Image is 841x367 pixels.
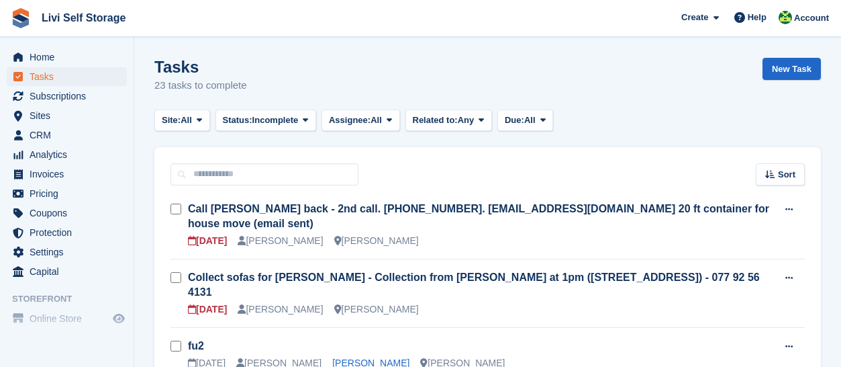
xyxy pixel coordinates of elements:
a: menu [7,204,127,222]
a: Collect sofas for [PERSON_NAME] - Collection from [PERSON_NAME] at 1pm ([STREET_ADDRESS]) - 077 9... [188,272,760,298]
a: menu [7,87,127,106]
span: Capital [30,262,110,281]
a: Call [PERSON_NAME] back - 2nd call. [PHONE_NUMBER]. [EMAIL_ADDRESS][DOMAIN_NAME] 20 ft container ... [188,203,769,229]
span: Create [681,11,708,24]
img: stora-icon-8386f47178a22dfd0bd8f6a31ec36ba5ce8667c1dd55bd0f319d3a0aa187defe.svg [11,8,31,28]
span: Protection [30,223,110,242]
button: Due: All [497,110,553,132]
a: menu [7,67,127,86]
span: Pricing [30,184,110,203]
img: Alex Handyside [779,11,792,24]
button: Site: All [154,110,210,132]
span: Any [458,114,475,127]
a: menu [7,106,127,125]
span: Due: [505,114,524,127]
a: menu [7,243,127,261]
a: fu2 [188,340,204,352]
div: [PERSON_NAME] [238,234,323,248]
span: Analytics [30,145,110,164]
span: Help [748,11,766,24]
a: menu [7,223,127,242]
a: Livi Self Storage [36,7,131,29]
a: menu [7,126,127,145]
span: Status: [223,114,252,127]
button: Status: Incomplete [215,110,316,132]
span: Settings [30,243,110,261]
span: Account [794,11,829,25]
span: Home [30,48,110,67]
div: [DATE] [188,234,227,248]
span: Related to: [413,114,458,127]
span: Sites [30,106,110,125]
span: Incomplete [252,114,299,127]
span: All [524,114,536,127]
a: New Task [762,58,821,80]
a: Preview store [111,311,127,327]
span: CRM [30,126,110,145]
h1: Tasks [154,58,247,76]
div: [DATE] [188,302,227,317]
a: menu [7,145,127,164]
span: All [181,114,192,127]
span: Invoices [30,165,110,184]
span: Storefront [12,292,134,306]
div: [PERSON_NAME] [334,234,419,248]
span: Subscriptions [30,87,110,106]
span: Tasks [30,67,110,86]
span: Site: [162,114,181,127]
a: menu [7,165,127,184]
span: Sort [778,168,795,181]
button: Assignee: All [321,110,400,132]
a: menu [7,48,127,67]
div: [PERSON_NAME] [238,302,323,317]
div: [PERSON_NAME] [334,302,419,317]
a: menu [7,309,127,328]
p: 23 tasks to complete [154,78,247,93]
span: Assignee: [329,114,370,127]
span: Online Store [30,309,110,328]
span: All [370,114,382,127]
a: menu [7,184,127,203]
span: Coupons [30,204,110,222]
a: menu [7,262,127,281]
button: Related to: Any [405,110,492,132]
